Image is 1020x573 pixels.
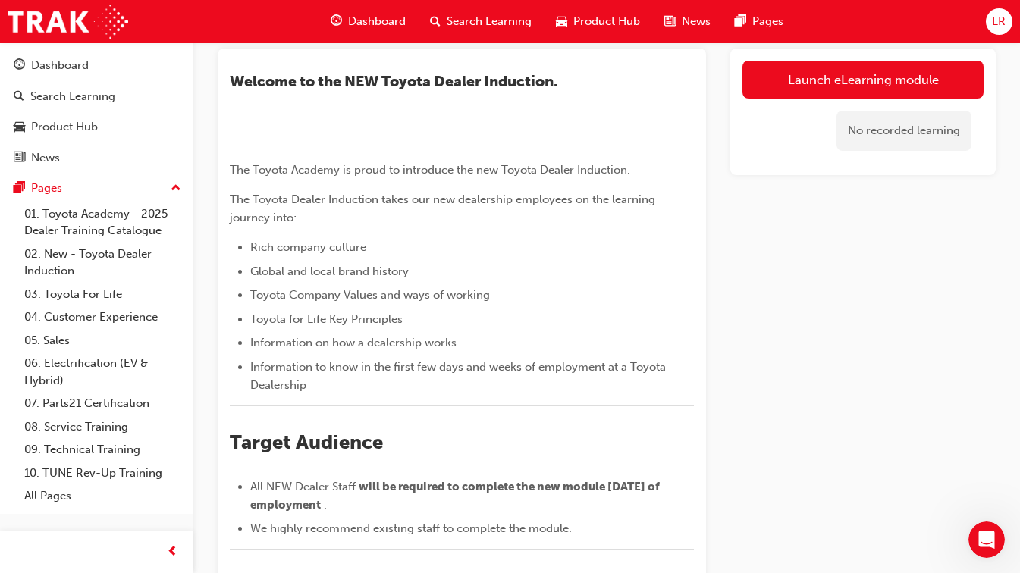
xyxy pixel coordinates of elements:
a: news-iconNews [652,6,723,37]
a: pages-iconPages [723,6,796,37]
span: car-icon [556,12,567,31]
span: news-icon [664,12,676,31]
span: prev-icon [167,543,178,562]
button: DashboardSearch LearningProduct HubNews [6,49,187,174]
a: 03. Toyota For Life [18,283,187,306]
span: We highly recommend existing staff to complete the module. [250,521,572,535]
div: Product Hub [31,118,98,136]
a: car-iconProduct Hub [544,6,652,37]
button: LR [986,8,1012,35]
span: Rich company culture [250,240,366,254]
a: 06. Electrification (EV & Hybrid) [18,352,187,392]
span: Target Audience [230,431,383,454]
span: . [324,498,327,512]
a: 01. Toyota Academy - 2025 Dealer Training Catalogue [18,202,187,243]
button: Pages [6,174,187,202]
a: All Pages [18,484,187,508]
span: Information to know in the first few days and weeks of employment at a Toyota Dealership [250,360,669,392]
span: All NEW Dealer Staff [250,480,356,493]
span: Search Learning [447,13,532,30]
span: guage-icon [14,59,25,73]
span: news-icon [14,152,25,165]
a: 09. Technical Training [18,438,187,462]
div: Dashboard [31,57,89,74]
span: ​Welcome to the NEW Toyota Dealer Induction. [230,73,557,90]
span: pages-icon [735,12,746,31]
span: guage-icon [331,12,342,31]
a: 07. Parts21 Certification [18,392,187,415]
span: up-icon [171,179,181,199]
span: Pages [752,13,783,30]
span: Toyota Company Values and ways of working [250,288,490,302]
a: 10. TUNE Rev-Up Training [18,462,187,485]
span: search-icon [14,90,24,104]
span: Product Hub [573,13,640,30]
a: News [6,144,187,172]
span: search-icon [430,12,441,31]
a: Search Learning [6,83,187,111]
img: Trak [8,5,128,39]
span: Information on how a dealership works [250,336,457,349]
span: Dashboard [348,13,406,30]
a: 08. Service Training [18,415,187,439]
a: Launch eLearning module [742,61,984,99]
a: 05. Sales [18,329,187,352]
a: 02. New - Toyota Dealer Induction [18,243,187,283]
div: Pages [31,180,62,197]
div: News [31,149,60,167]
span: The Toyota Dealer Induction takes our new dealership employees on the learning journey into: [230,193,658,224]
span: pages-icon [14,182,25,196]
div: No recorded learning [836,111,971,151]
span: Global and local brand history [250,265,409,278]
a: search-iconSearch Learning [418,6,544,37]
a: Dashboard [6,52,187,80]
a: 04. Customer Experience [18,305,187,329]
span: The Toyota Academy is proud to introduce the new Toyota Dealer Induction. [230,163,630,177]
div: Search Learning [30,88,115,105]
span: will be required to complete the new module [DATE] of employment [250,480,662,512]
span: Toyota for Life Key Principles [250,312,403,326]
iframe: Intercom live chat [968,521,1005,558]
a: Product Hub [6,113,187,141]
span: car-icon [14,121,25,134]
span: LR [992,13,1006,30]
a: guage-iconDashboard [319,6,418,37]
span: News [682,13,711,30]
